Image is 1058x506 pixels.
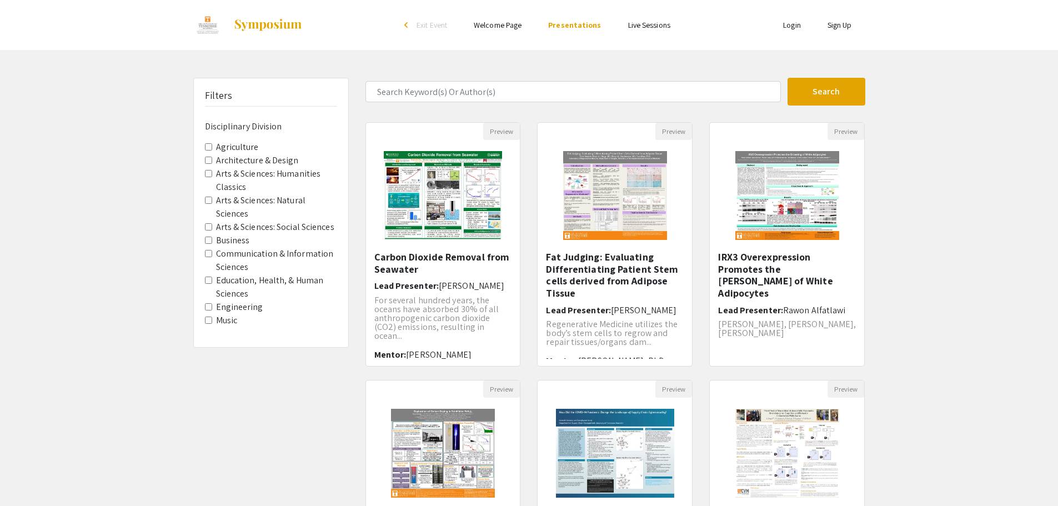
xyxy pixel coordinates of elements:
div: arrow_back_ios [404,22,411,28]
img: <p>Carbon Dioxide Removal from Seawater</p> [373,140,513,251]
h5: Carbon Dioxide Removal from Seawater [374,251,512,275]
a: Welcome Page [474,20,522,30]
h6: Lead Presenter: [546,305,684,315]
h5: Filters [205,89,233,102]
img: <p>Fat Judging: Evaluating Differentiating Patient Stem cells derived from Adipose Tissue</p> [552,140,678,251]
h6: Disciplinary Division [205,121,337,132]
a: Sign Up [828,20,852,30]
label: Arts & Sciences: Natural Sciences [216,194,337,221]
h6: Lead Presenter: [374,280,512,291]
button: Preview [655,123,692,140]
span: [PERSON_NAME] [439,280,504,292]
div: Open Presentation <p>Carbon Dioxide Removal from Seawater</p> [365,122,521,367]
label: Engineering [216,300,263,314]
label: Architecture & Design [216,154,299,167]
button: Preview [828,123,864,140]
span: [PERSON_NAME] [611,304,676,316]
span: Rawon Alfatlawi [783,304,846,316]
a: Login [783,20,801,30]
h6: Lead Presenter: [718,305,856,315]
button: Preview [655,380,692,398]
span: Regenerative Medicine utilizes the body’s stem cells to regrow and repair tissues/organs dam... [546,318,677,348]
p: [PERSON_NAME], [PERSON_NAME], [GEOGRAPHIC_DATA], [PERSON_NAME] [718,320,856,338]
span: Exit Event [417,20,447,30]
span: [PERSON_NAME][DEMOGRAPHIC_DATA] [374,349,472,371]
label: Arts & Sciences: Humanities Classics [216,167,337,194]
div: Open Presentation <p>&nbsp;IRX3&nbsp;Overexpression Promotes the Browning of White Adipocytes</p>... [709,122,865,367]
label: Music [216,314,238,327]
button: Preview [483,123,520,140]
button: Preview [828,380,864,398]
span: [PERSON_NAME], PhD [578,355,664,367]
p: For several hundred years, the oceans have absorbed 30% of all anthropogenic carbon dioxide (CO2)... [374,296,512,340]
label: Business [216,234,250,247]
a: Presentations [548,20,601,30]
h5: IRX3 Overexpression Promotes the [PERSON_NAME] of White Adipocytes [718,251,856,299]
a: Live Sessions [628,20,670,30]
iframe: Chat [8,456,47,498]
label: Agriculture [216,141,259,154]
img: Symposium by ForagerOne [233,18,303,32]
label: Communication & Information Sciences [216,247,337,274]
a: Discovery Day 2024 [193,11,303,39]
label: Education, Health, & Human Sciences [216,274,337,300]
button: Preview [483,380,520,398]
img: Discovery Day 2024 [193,11,223,39]
button: Search [788,78,865,106]
h5: Fat Judging: Evaluating Differentiating Patient Stem cells derived from Adipose Tissue [546,251,684,299]
input: Search Keyword(s) Or Author(s) [365,81,781,102]
label: Arts & Sciences: Social Sciences [216,221,334,234]
span: Mentor: [374,349,407,360]
div: Open Presentation <p>Fat Judging: Evaluating Differentiating Patient Stem cells derived from Adip... [537,122,693,367]
span: Mentor: [546,355,578,367]
img: <p>&nbsp;IRX3&nbsp;Overexpression Promotes the Browning of White Adipocytes</p><p><br></p> [724,140,850,251]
